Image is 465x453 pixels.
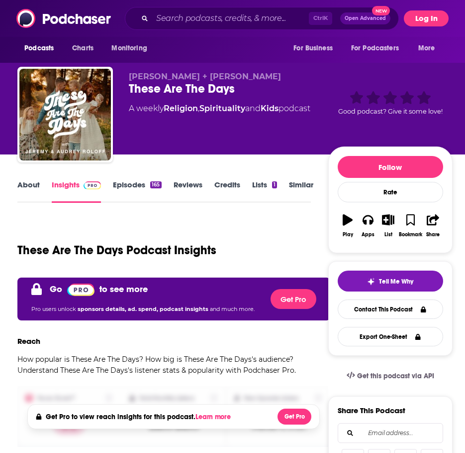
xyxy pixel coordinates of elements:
img: Podchaser - Follow, Share and Rate Podcasts [16,9,112,28]
h1: These Are The Days Podcast Insights [17,243,216,258]
h3: Share This Podcast [338,406,405,415]
button: open menu [411,39,448,58]
h3: Reach [17,336,40,346]
img: These Are The Days [19,69,111,160]
a: Credits [214,180,240,203]
div: Rate [338,182,443,202]
span: Monitoring [111,41,147,55]
span: Get this podcast via API [357,372,434,380]
span: Podcasts [24,41,54,55]
a: Pro website [67,282,94,297]
button: Apps [358,208,378,244]
span: and [245,104,261,113]
a: Lists1 [252,180,277,203]
span: Good podcast? Give it some love! [338,108,443,115]
span: For Business [293,41,333,55]
img: Podchaser Pro [67,284,94,296]
a: Similar [289,180,313,203]
span: More [418,41,435,55]
button: Get Pro [271,289,316,309]
span: [PERSON_NAME] + [PERSON_NAME] [129,72,281,81]
button: tell me why sparkleTell Me Why [338,271,443,292]
a: About [17,180,40,203]
p: to see more [99,284,148,295]
img: tell me why sparkle [367,278,375,286]
button: open menu [104,39,160,58]
p: Pro users unlock and much more. [31,302,255,316]
span: For Podcasters [351,41,399,55]
button: Learn more [195,413,233,421]
span: Ctrl K [309,12,332,25]
div: Play [343,232,353,238]
p: How popular is These Are The Days? How big is These Are The Days's audience? Understand These Are... [17,354,330,376]
span: , [198,104,199,113]
div: Good podcast? Give it some love! [328,72,453,134]
img: Podchaser Pro [84,181,101,189]
a: Religion [164,104,198,113]
button: Share [423,208,443,244]
button: Bookmark [398,208,423,244]
span: New [372,6,390,15]
span: Charts [72,41,93,55]
input: Email address... [346,424,435,443]
button: Open AdvancedNew [340,12,390,24]
div: Bookmark [399,232,422,238]
p: Go [50,284,62,295]
button: open menu [286,39,345,58]
button: Follow [338,156,443,178]
button: Log In [404,10,449,26]
h4: Get Pro to view reach insights for this podcast. [46,413,233,421]
a: InsightsPodchaser Pro [52,180,101,203]
a: Kids [261,104,279,113]
div: A weekly podcast [129,103,310,115]
span: Open Advanced [345,16,386,21]
a: Get this podcast via API [339,364,442,388]
button: open menu [17,39,67,58]
a: Spirituality [199,104,245,113]
div: List [384,232,392,238]
input: Search podcasts, credits, & more... [152,10,309,26]
div: Share [426,232,440,238]
button: Get Pro [278,409,311,425]
div: Search followers [338,423,443,443]
div: Apps [362,232,374,238]
a: Reviews [174,180,202,203]
button: Export One-Sheet [338,327,443,346]
div: Search podcasts, credits, & more... [125,7,399,30]
a: Contact This Podcast [338,300,443,319]
button: open menu [345,39,413,58]
div: 165 [150,181,161,188]
span: Tell Me Why [379,278,413,286]
button: List [378,208,398,244]
div: 1 [272,181,277,188]
a: Episodes165 [113,180,161,203]
button: Play [338,208,358,244]
a: Charts [66,39,99,58]
span: sponsors details, ad. spend, podcast insights [78,305,210,312]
